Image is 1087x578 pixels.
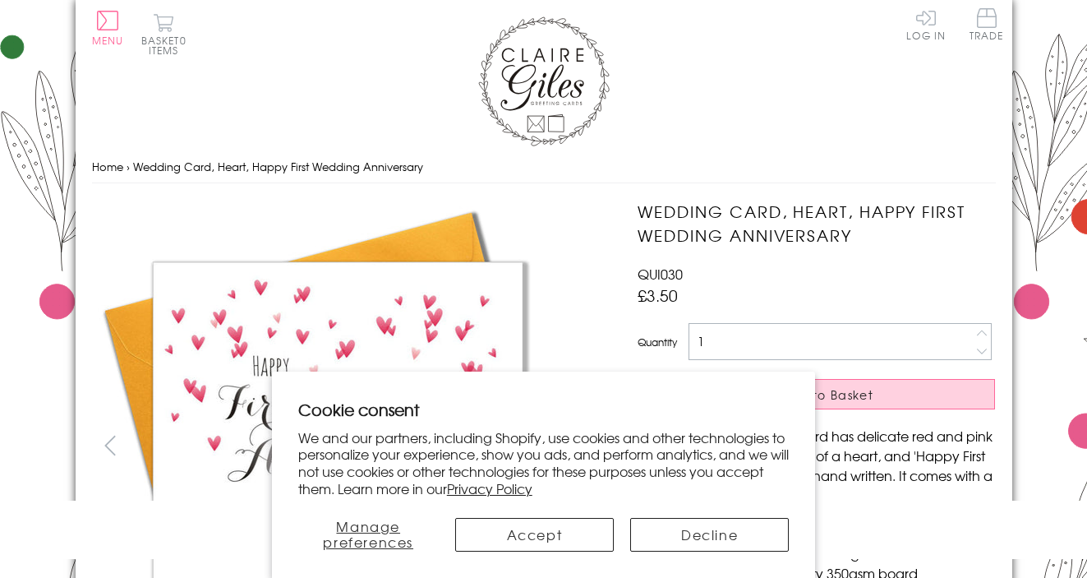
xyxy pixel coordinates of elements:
p: We and our partners, including Shopify, use cookies and other technologies to personalize your ex... [298,429,790,497]
span: 0 items [149,33,187,58]
a: Home [92,159,123,174]
a: Privacy Policy [447,479,532,498]
span: Wedding Card, Heart, Happy First Wedding Anniversary [133,159,423,174]
label: Quantity [638,335,677,349]
span: QUI030 [638,264,683,284]
button: Menu [92,11,124,45]
img: Claire Giles Greetings Cards [478,16,610,146]
button: Basket0 items [141,13,187,55]
button: Accept [455,518,614,552]
span: Menu [92,33,124,48]
button: Manage preferences [298,518,439,552]
p: This beautiful anniversary card has delicate red and pink textured hearts in the shape of a heart... [638,426,995,505]
span: › [127,159,130,174]
span: £3.50 [638,284,678,307]
span: Add to Basket [780,386,873,403]
a: Trade [970,8,1004,44]
span: Trade [970,8,1004,40]
h2: Cookie consent [298,398,790,421]
nav: breadcrumbs [92,150,996,184]
button: prev [92,427,129,464]
span: Manage preferences [323,516,413,552]
button: Add to Basket [638,379,995,409]
h1: Wedding Card, Heart, Happy First Wedding Anniversary [638,200,995,247]
a: Log In [906,8,946,40]
button: Decline [630,518,789,552]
